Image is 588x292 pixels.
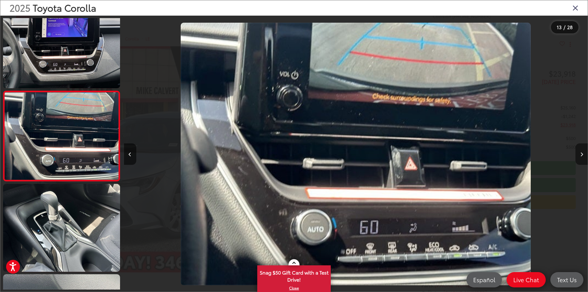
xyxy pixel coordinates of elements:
[550,272,583,287] a: Text Us
[124,23,587,286] div: 2025 Toyota Corolla LE 12
[181,23,531,286] img: 2025 Toyota Corolla LE
[33,1,96,14] span: Toyota Corolla
[554,276,580,283] span: Text Us
[507,272,546,287] a: Live Chat
[567,24,573,30] span: 28
[510,276,542,283] span: Live Chat
[124,143,136,165] button: Previous image
[3,93,119,180] img: 2025 Toyota Corolla LE
[9,1,30,14] span: 2025
[572,4,579,12] i: Close gallery
[258,266,330,285] span: Snag $50 Gift Card with a Test Drive!
[466,272,502,287] a: Español
[563,25,566,29] span: /
[557,24,562,30] span: 13
[2,183,121,273] img: 2025 Toyota Corolla LE
[575,143,588,165] button: Next image
[470,276,498,283] span: Español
